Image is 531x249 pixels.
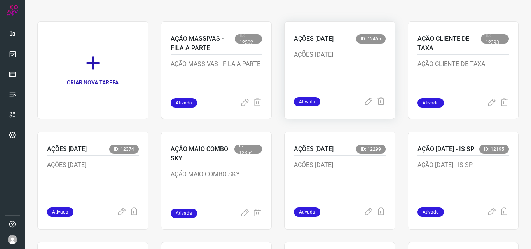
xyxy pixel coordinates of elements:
[47,207,73,217] span: Ativada
[294,34,334,44] p: AÇÕES [DATE]
[356,34,386,44] span: ID: 12465
[171,145,235,163] p: AÇÃO MAIO COMBO SKY
[47,160,139,199] p: AÇÕES [DATE]
[171,170,262,209] p: AÇÃO MAIO COMBO SKY
[294,145,334,154] p: AÇÕES [DATE]
[294,97,320,106] span: Ativada
[47,145,87,154] p: AÇÕES [DATE]
[417,207,444,217] span: Ativada
[8,235,17,244] img: avatar-user-boy.jpg
[294,50,386,89] p: AÇÕES [DATE]
[67,78,119,87] p: CRIAR NOVA TAREFA
[171,34,235,53] p: AÇÃO MASSIVAS - FILA A PARTE
[234,145,262,154] span: ID: 12354
[417,145,474,154] p: AÇÃO [DATE] - IS SP
[417,59,509,98] p: AÇÃO CLIENTE DE TAXA
[356,145,386,154] span: ID: 12299
[417,98,444,108] span: Ativada
[7,5,18,16] img: Logo
[171,209,197,218] span: Ativada
[479,145,509,154] span: ID: 12195
[37,21,148,119] a: CRIAR NOVA TAREFA
[235,34,262,44] span: ID: 12502
[417,160,509,199] p: AÇÃO [DATE] - IS SP
[171,98,197,108] span: Ativada
[109,145,139,154] span: ID: 12374
[417,34,481,53] p: AÇÃO CLIENTE DE TAXA
[481,34,509,44] span: ID: 12393
[294,160,386,199] p: AÇÕES [DATE]
[171,59,262,98] p: AÇÃO MASSIVAS - FILA A PARTE
[294,207,320,217] span: Ativada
